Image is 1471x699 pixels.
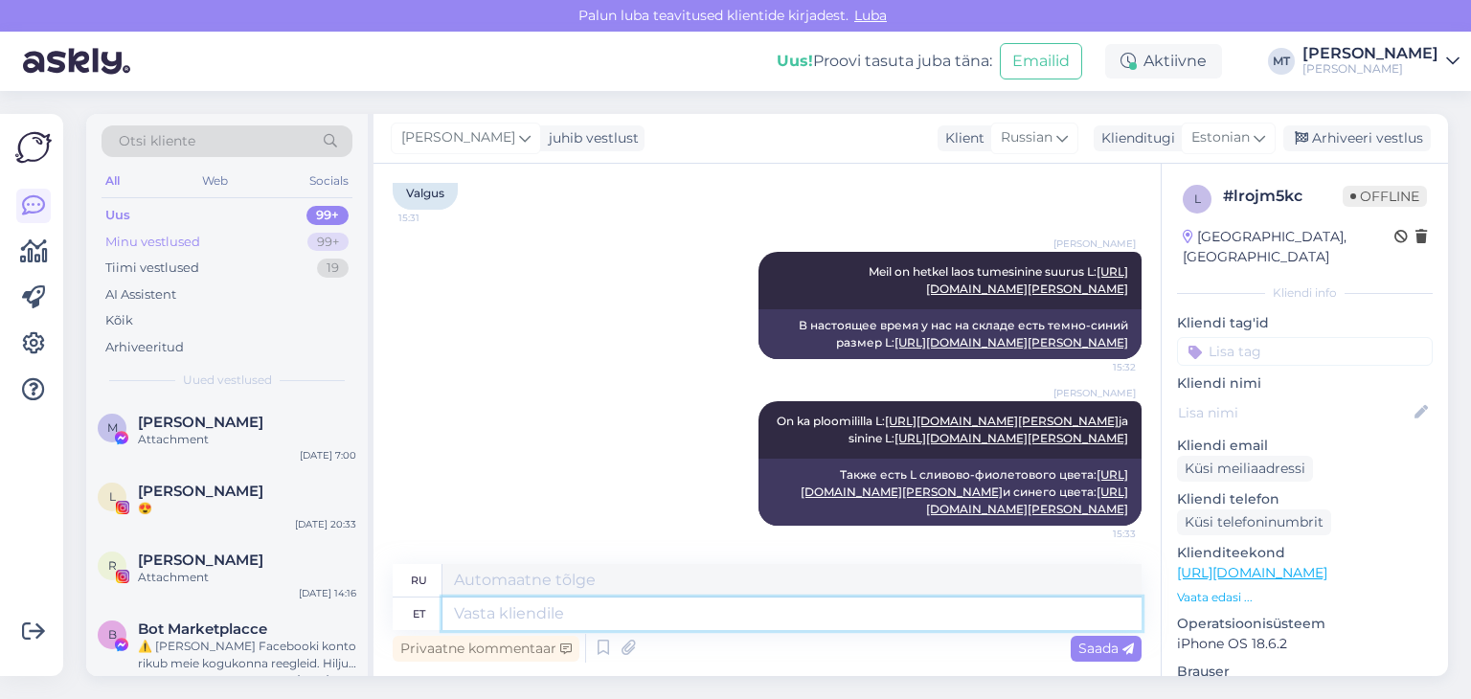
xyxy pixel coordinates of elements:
[138,552,263,569] span: Robin Hunt
[1001,127,1052,148] span: Russian
[1302,46,1460,77] a: [PERSON_NAME][PERSON_NAME]
[306,206,349,225] div: 99+
[105,259,199,278] div: Tiimi vestlused
[107,420,118,435] span: M
[1177,373,1433,394] p: Kliendi nimi
[1105,44,1222,79] div: Aktiivne
[393,636,579,662] div: Privaatne kommentaar
[1343,186,1427,207] span: Offline
[1177,436,1433,456] p: Kliendi email
[105,338,184,357] div: Arhiveeritud
[1177,489,1433,509] p: Kliendi telefon
[869,264,1128,296] span: Meil on hetkel laos tumesinine suurus L:
[108,558,117,573] span: R
[105,233,200,252] div: Minu vestlused
[777,52,813,70] b: Uus!
[1178,402,1411,423] input: Lisa nimi
[15,129,52,166] img: Askly Logo
[138,569,356,586] div: Attachment
[1177,456,1313,482] div: Küsi meiliaadressi
[109,489,116,504] span: L
[138,414,263,431] span: Mari-Liis Treimut
[758,459,1142,526] div: Также есть L сливово-фиолетового цвета: и синего цвета:
[413,598,425,630] div: et
[1177,662,1433,682] p: Brauser
[1177,543,1433,563] p: Klienditeekond
[307,233,349,252] div: 99+
[1283,125,1431,151] div: Arhiveeri vestlus
[894,335,1128,349] a: [URL][DOMAIN_NAME][PERSON_NAME]
[938,128,984,148] div: Klient
[849,7,893,24] span: Luba
[105,311,133,330] div: Kõik
[401,127,515,148] span: [PERSON_NAME]
[1177,564,1327,581] a: [URL][DOMAIN_NAME]
[1064,527,1136,541] span: 15:33
[541,128,639,148] div: juhib vestlust
[108,627,117,642] span: B
[119,131,195,151] span: Otsi kliente
[1177,509,1331,535] div: Küsi telefoninumbrit
[138,483,263,500] span: Leele Lahi
[398,211,470,225] span: 15:31
[1177,614,1433,634] p: Operatsioonisüsteem
[758,309,1142,359] div: В настоящее время у нас на складе есть темно-синий размер L:
[317,259,349,278] div: 19
[777,50,992,73] div: Proovi tasuta juba täna:
[894,431,1128,445] a: [URL][DOMAIN_NAME][PERSON_NAME]
[138,431,356,448] div: Attachment
[138,500,356,517] div: 😍
[411,564,427,597] div: ru
[1053,237,1136,251] span: [PERSON_NAME]
[393,177,458,210] div: Valgus
[1078,640,1134,657] span: Saada
[1177,313,1433,333] p: Kliendi tag'id
[1183,227,1394,267] div: [GEOGRAPHIC_DATA], [GEOGRAPHIC_DATA]
[1064,360,1136,374] span: 15:32
[297,672,356,687] div: [DATE] 20:31
[1194,192,1201,206] span: l
[1302,61,1438,77] div: [PERSON_NAME]
[306,169,352,193] div: Socials
[1177,284,1433,302] div: Kliendi info
[300,448,356,462] div: [DATE] 7:00
[1302,46,1438,61] div: [PERSON_NAME]
[295,517,356,531] div: [DATE] 20:33
[105,206,130,225] div: Uus
[1177,589,1433,606] p: Vaata edasi ...
[1223,185,1343,208] div: # lrojm5kc
[1177,337,1433,366] input: Lisa tag
[777,414,1131,445] span: On ka ploomililla L: ja sinine L:
[198,169,232,193] div: Web
[183,372,272,389] span: Uued vestlused
[138,620,267,638] span: Bot Marketplacce
[1094,128,1175,148] div: Klienditugi
[105,285,176,304] div: AI Assistent
[102,169,124,193] div: All
[1177,634,1433,654] p: iPhone OS 18.6.2
[885,414,1119,428] a: [URL][DOMAIN_NAME][PERSON_NAME]
[1053,386,1136,400] span: [PERSON_NAME]
[1191,127,1250,148] span: Estonian
[299,586,356,600] div: [DATE] 14:16
[1000,43,1082,79] button: Emailid
[1268,48,1295,75] div: MT
[138,638,356,672] div: ⚠️ [PERSON_NAME] Facebooki konto rikub meie kogukonna reegleid. Hiljuti on meie süsteem saanud ka...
